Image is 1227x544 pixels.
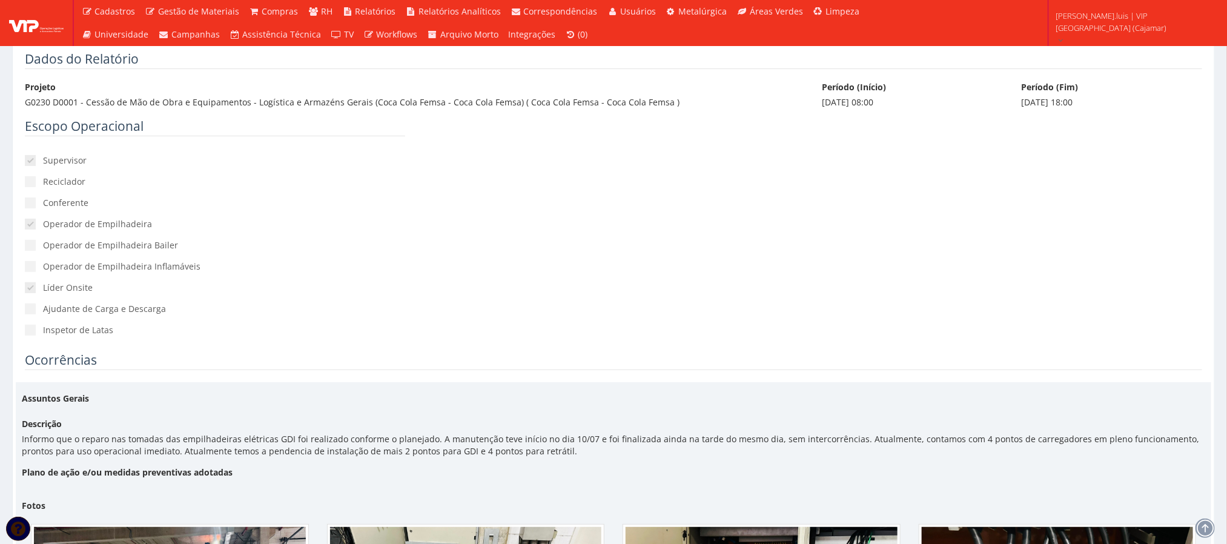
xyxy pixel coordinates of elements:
[25,197,405,209] label: Conferente
[22,433,1205,457] div: Informo que o reparo nas tomadas das empilhadeiras elétricas GDI foi realizado conforme o planeja...
[25,118,405,136] legend: Escopo Operacional
[826,5,860,17] span: Limpeza
[22,418,62,430] label: Descrição
[25,81,56,93] label: Projeto
[25,96,804,108] div: G0230 D0001 - Cessão de Mão de Obra e Equipamentos - Logística e Armazéns Gerais (Coca Cola Femsa...
[95,28,149,40] span: Universidade
[25,239,405,251] label: Operador de Empilhadeira Bailer
[560,23,593,46] a: (0)
[225,23,326,46] a: Assistência Técnica
[620,5,656,17] span: Usuários
[1021,96,1202,108] div: [DATE] 18:00
[418,5,501,17] span: Relatórios Analíticos
[95,5,136,17] span: Cadastros
[9,14,64,32] img: logo
[822,96,1003,108] div: [DATE] 08:00
[356,5,396,17] span: Relatórios
[154,23,225,46] a: Campanhas
[25,176,405,188] label: Reciclador
[77,23,154,46] a: Universidade
[243,28,322,40] span: Assistência Técnica
[423,23,504,46] a: Arquivo Morto
[25,324,405,336] label: Inspetor de Latas
[508,28,555,40] span: Integrações
[326,23,359,46] a: TV
[1021,81,1078,93] label: Período (Fim)
[22,388,89,409] label: Assuntos Gerais
[22,466,233,479] label: Plano de ação e/ou medidas preventivas adotadas
[25,282,405,294] label: Líder Onsite
[750,5,803,17] span: Áreas Verdes
[262,5,299,17] span: Compras
[25,303,405,315] label: Ajudante de Carga e Descarga
[440,28,498,40] span: Arquivo Morto
[524,5,598,17] span: Correspondências
[158,5,239,17] span: Gestão de Materiais
[25,218,405,230] label: Operador de Empilhadeira
[822,81,886,93] label: Período (Início)
[25,50,1202,69] legend: Dados do Relatório
[679,5,727,17] span: Metalúrgica
[359,23,423,46] a: Workflows
[25,154,405,167] label: Supervisor
[171,28,220,40] span: Campanhas
[344,28,354,40] span: TV
[25,351,1202,370] legend: Ocorrências
[22,500,45,512] label: Fotos
[25,260,405,273] label: Operador de Empilhadeira Inflamáveis
[503,23,560,46] a: Integrações
[578,28,588,40] span: (0)
[377,28,418,40] span: Workflows
[321,5,332,17] span: RH
[1056,10,1211,34] span: [PERSON_NAME].luis | VIP [GEOGRAPHIC_DATA] (Cajamar)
